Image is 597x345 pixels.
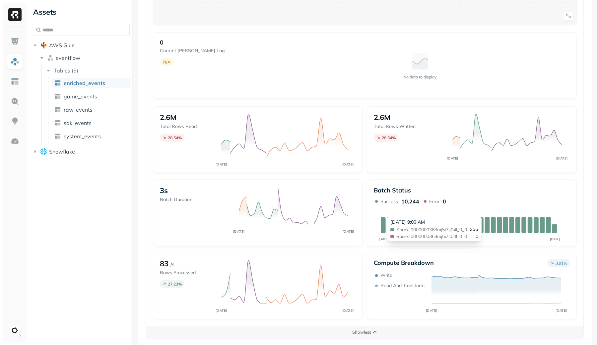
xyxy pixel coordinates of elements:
[160,113,176,122] p: 2.6M
[11,37,19,46] img: Dashboard
[168,135,182,140] p: 28.54 %
[54,67,70,74] span: Tables
[380,198,398,205] p: success
[52,78,131,88] a: enriched_events
[396,227,467,232] span: spark-0000000363mj5i7s04l_0_0
[374,123,440,130] p: Total Rows Written
[64,120,92,126] span: sdk_events
[160,39,164,46] p: 0
[216,162,227,167] tspan: [DATE]
[233,229,244,234] tspan: [DATE]
[429,198,439,205] p: error
[8,8,22,21] img: Ryft
[52,131,131,142] a: system_events
[352,329,371,335] p: Show less
[556,156,568,161] tspan: [DATE]
[52,91,131,102] a: game_events
[64,93,97,100] span: game_events
[32,7,130,17] div: Assets
[374,186,411,194] p: Batch Status
[38,53,130,63] button: eventflow
[160,123,209,130] p: Total Rows Read
[443,198,446,205] p: 0
[556,308,567,313] tspan: [DATE]
[54,80,61,86] img: table
[550,237,560,241] tspan: [DATE]
[54,106,61,113] img: table
[45,65,130,76] button: Tables(5)
[32,146,130,157] button: Snowflake
[426,308,437,313] tspan: [DATE]
[64,106,93,113] span: raw_events
[11,77,19,86] img: Asset Explorer
[470,227,478,232] span: 356
[49,42,75,49] span: AWS Glue
[160,196,227,203] p: Batch Duration
[374,259,434,267] p: Compute Breakdown
[396,234,478,239] div: 0
[380,272,392,279] p: Write
[72,67,78,74] p: ( 5 )
[11,137,19,146] img: Optimization
[390,219,478,225] div: [DATE] 9:00 AM
[170,260,174,268] p: /s
[374,113,390,122] p: 2.6M
[342,162,354,167] tspan: [DATE]
[146,326,583,338] button: Showless
[401,198,419,205] p: 10,244
[49,148,75,155] span: Snowflake
[160,259,168,268] p: 83
[342,308,354,313] tspan: [DATE]
[64,80,105,86] span: enriched_events
[556,261,567,266] p: 3.91 %
[54,120,61,126] img: table
[54,133,61,140] img: table
[47,55,54,61] img: namespace
[52,118,131,128] a: sdk_events
[342,229,354,234] tspan: [DATE]
[52,104,131,115] a: raw_events
[10,326,20,335] img: Ludeo
[54,93,61,100] img: table
[396,234,467,239] span: spark-0000000363mj5i7s04l_0_0
[40,42,47,49] img: root
[382,135,396,140] p: 28.54 %
[11,57,19,66] img: Assets
[216,308,227,313] tspan: [DATE]
[160,186,168,195] p: 3s
[40,148,47,155] img: root
[403,74,436,79] p: No data to display
[64,133,101,140] span: system_events
[11,117,19,126] img: Insights
[163,59,170,64] p: N/A
[447,156,458,161] tspan: [DATE]
[32,40,130,51] button: AWS Glue
[380,283,425,289] p: Read and Transform
[379,237,389,241] tspan: [DATE]
[160,270,209,276] p: Rows processed
[160,48,265,54] p: Current [PERSON_NAME] Lag
[56,55,80,61] span: eventflow
[11,97,19,106] img: Query Explorer
[168,282,182,287] p: 27.23 %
